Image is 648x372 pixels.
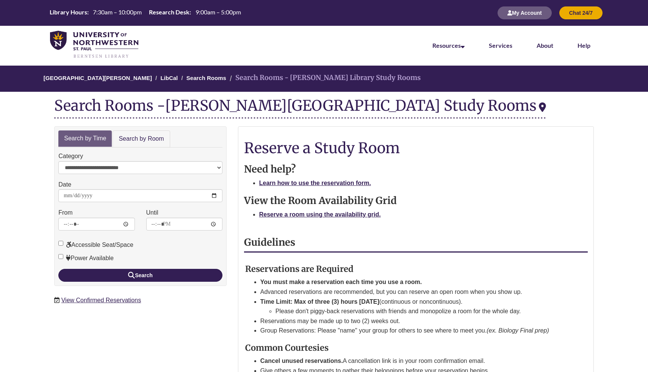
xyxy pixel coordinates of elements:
[537,42,553,49] a: About
[260,316,570,326] li: Reservations may be made up to two (2) weeks out.
[260,358,343,364] strong: Cancel unused reservations.
[54,66,594,92] nav: Breadcrumb
[113,130,170,148] a: Search by Room
[160,75,178,81] a: LibCal
[432,42,465,49] a: Resources
[259,180,371,186] a: Learn how to use the reservation form.
[58,269,222,282] button: Search
[146,208,158,218] label: Until
[196,8,241,16] span: 9:00am – 5:00pm
[559,9,603,16] a: Chat 24/7
[58,130,112,147] a: Search by Time
[58,208,72,218] label: From
[58,254,63,259] input: Power Available
[58,151,83,161] label: Category
[489,42,512,49] a: Services
[146,8,192,16] th: Research Desk:
[260,279,422,285] strong: You must make a reservation each time you use a room.
[260,297,570,316] li: (continuous or noncontinuous).
[245,264,354,274] strong: Reservations are Required
[559,6,603,19] button: Chat 24/7
[54,97,546,119] div: Search Rooms -
[165,96,546,115] div: [PERSON_NAME][GEOGRAPHIC_DATA] Study Rooms
[244,163,296,175] strong: Need help?
[61,297,141,303] a: View Confirmed Reservations
[260,326,570,336] li: Group Reservations: Please "name" your group for others to see where to meet you.
[259,211,381,218] a: Reserve a room using the availability grid.
[260,356,570,366] li: A cancellation link is in your room confirmation email.
[228,72,421,83] li: Search Rooms - [PERSON_NAME] Library Study Rooms
[244,195,397,207] strong: View the Room Availability Grid
[47,8,90,16] th: Library Hours:
[58,240,133,250] label: Accessible Seat/Space
[244,140,588,156] h1: Reserve a Study Room
[260,298,379,305] strong: Time Limit: Max of three (3) hours [DATE]
[44,75,152,81] a: [GEOGRAPHIC_DATA][PERSON_NAME]
[93,8,142,16] span: 7:30am – 10:00pm
[47,8,244,17] table: Hours Today
[260,287,570,297] li: Advanced reservations are recommended, but you can reserve an open room when you show up.
[50,31,138,59] img: UNWSP Library Logo
[186,75,226,81] a: Search Rooms
[58,241,63,246] input: Accessible Seat/Space
[244,236,295,248] strong: Guidelines
[47,8,244,18] a: Hours Today
[487,327,549,334] em: (ex. Biology Final prep)
[58,180,71,190] label: Date
[498,9,552,16] a: My Account
[245,342,329,353] strong: Common Courtesies
[578,42,590,49] a: Help
[498,6,552,19] button: My Account
[58,253,114,263] label: Power Available
[275,306,570,316] li: Please don't piggy-back reservations with friends and monopolize a room for the whole day.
